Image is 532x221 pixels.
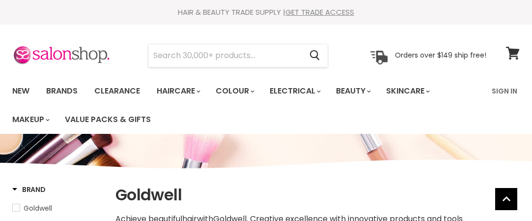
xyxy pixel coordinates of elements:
[5,77,486,134] ul: Main menu
[39,81,85,101] a: Brands
[5,81,37,101] a: New
[379,81,436,101] a: Skincare
[395,51,486,60] p: Orders over $149 ship free!
[329,81,377,101] a: Beauty
[262,81,327,101] a: Electrical
[208,81,260,101] a: Colour
[148,44,328,67] form: Product
[12,203,103,214] a: Goldwell
[115,185,520,205] h1: Goldwell
[87,81,147,101] a: Clearance
[12,185,46,194] h3: Brand
[5,109,56,130] a: Makeup
[302,44,328,67] button: Search
[24,203,52,213] span: Goldwell
[486,81,523,101] a: Sign In
[285,7,354,17] a: GET TRADE ACCESS
[57,109,158,130] a: Value Packs & Gifts
[149,81,206,101] a: Haircare
[148,44,302,67] input: Search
